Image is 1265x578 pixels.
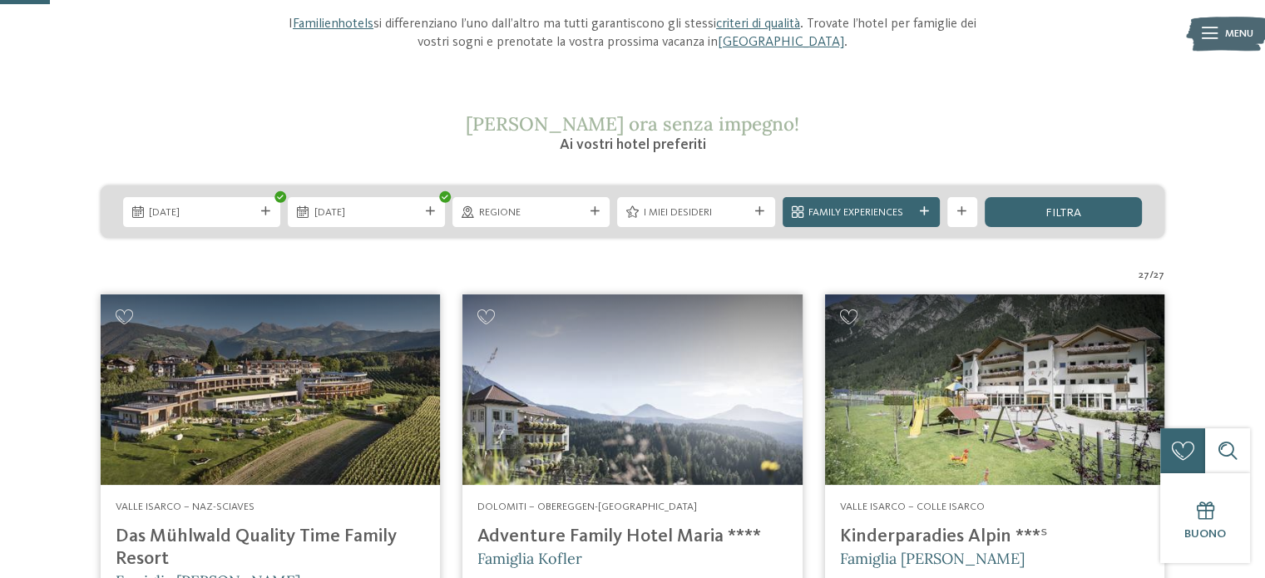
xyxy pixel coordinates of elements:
span: I miei desideri [644,205,749,220]
a: Familienhotels [293,17,373,31]
span: Buono [1184,528,1226,540]
h4: Das Mühlwald Quality Time Family Resort [116,526,425,571]
a: Buono [1160,473,1250,563]
span: / [1149,268,1154,283]
span: [DATE] [149,205,254,220]
span: Ai vostri hotel preferiti [559,137,705,152]
h4: Adventure Family Hotel Maria **** [477,526,787,548]
h4: Kinderparadies Alpin ***ˢ [840,526,1149,548]
span: Dolomiti – Obereggen-[GEOGRAPHIC_DATA] [477,501,697,512]
span: Famiglia [PERSON_NAME] [840,549,1025,568]
span: Famiglia Kofler [477,549,582,568]
span: Valle Isarco – Colle Isarco [840,501,985,512]
span: Valle Isarco – Naz-Sciaves [116,501,254,512]
span: Regione [479,205,584,220]
span: 27 [1154,268,1164,283]
span: Family Experiences [808,205,913,220]
span: [DATE] [314,205,419,220]
img: Cercate un hotel per famiglie? Qui troverete solo i migliori! [101,294,440,486]
span: 27 [1139,268,1149,283]
img: Adventure Family Hotel Maria **** [462,294,802,486]
img: Kinderparadies Alpin ***ˢ [825,294,1164,486]
span: filtra [1045,207,1081,219]
a: criteri di qualità [716,17,800,31]
p: I si differenziano l’uno dall’altro ma tutti garantiscono gli stessi . Trovate l’hotel per famigl... [277,15,989,52]
span: [PERSON_NAME] ora senza impegno! [466,111,799,136]
a: [GEOGRAPHIC_DATA] [718,36,844,49]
